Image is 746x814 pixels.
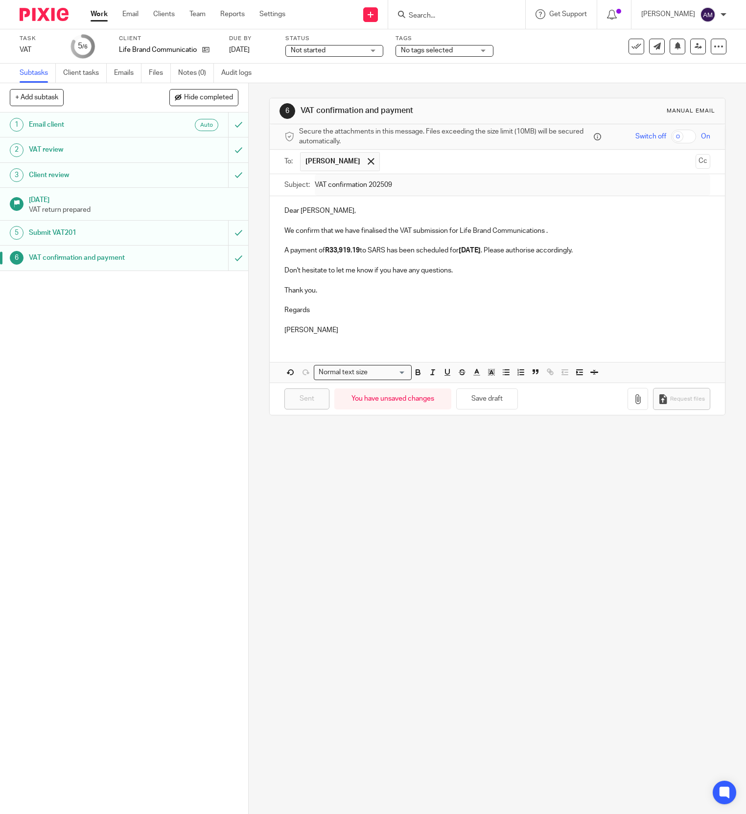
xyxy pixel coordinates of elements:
label: Client [119,35,217,43]
button: Request files [653,388,710,410]
div: You have unsaved changes [334,388,451,409]
img: svg%3E [700,7,716,23]
span: Request files [670,395,705,403]
h1: Client review [29,168,155,182]
button: Hide completed [169,89,238,106]
p: VAT return prepared [29,205,238,215]
h1: Email client [29,117,155,132]
div: 1 [10,118,23,132]
p: Thank you. [284,286,710,295]
div: 2 [10,143,23,157]
button: Cc [696,154,710,169]
a: Team [189,9,206,19]
button: + Add subtask [10,89,64,106]
strong: [DATE] [459,247,481,254]
small: /6 [82,44,88,49]
div: 5 [10,226,23,240]
a: Email [122,9,139,19]
div: VAT [20,45,59,55]
p: A payment of to SARS has been scheduled for . Please authorise accordingly. [284,246,710,255]
a: Clients [153,9,175,19]
button: Save draft [456,388,518,409]
label: Status [285,35,383,43]
div: Search for option [314,365,412,380]
div: 5 [78,41,88,52]
p: Don't hesitate to let me know if you have any questions. [284,266,710,275]
a: Settings [259,9,285,19]
span: Secure the attachments in this message. Files exceeding the size limit (10MB) will be secured aut... [299,127,591,147]
div: 3 [10,168,23,182]
div: Auto [195,119,218,131]
a: Emails [114,64,141,83]
a: Notes (0) [178,64,214,83]
strong: R33,919.19 [325,247,360,254]
input: Search for option [371,367,406,378]
div: 6 [280,103,295,119]
h1: Submit VAT201 [29,226,155,240]
h1: VAT review [29,142,155,157]
label: Tags [396,35,493,43]
span: Get Support [549,11,587,18]
p: Regards [284,305,710,315]
p: We confirm that we have finalised the VAT submission for Life Brand Communications . [284,226,710,236]
div: 6 [10,251,23,265]
input: Sent [284,388,329,409]
input: Search [408,12,496,21]
span: Normal text size [316,367,370,378]
a: Subtasks [20,64,56,83]
h1: [DATE] [29,193,238,205]
label: Task [20,35,59,43]
p: [PERSON_NAME] [284,325,710,335]
span: On [701,132,710,141]
label: To: [284,157,295,166]
p: Dear [PERSON_NAME], [284,206,710,216]
span: Hide completed [184,94,233,102]
a: Audit logs [221,64,259,83]
a: Work [91,9,108,19]
a: Client tasks [63,64,107,83]
a: Reports [220,9,245,19]
div: Manual email [667,107,715,115]
h1: VAT confirmation and payment [301,106,518,116]
p: [PERSON_NAME] [641,9,695,19]
span: Switch off [635,132,666,141]
h1: VAT confirmation and payment [29,250,155,265]
label: Subject: [284,180,310,190]
label: Due by [229,35,273,43]
span: [DATE] [229,46,250,53]
p: Life Brand Communications [119,45,197,55]
span: Not started [291,47,326,54]
span: No tags selected [401,47,453,54]
span: [PERSON_NAME] [305,157,360,166]
a: Files [149,64,171,83]
img: Pixie [20,8,69,21]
